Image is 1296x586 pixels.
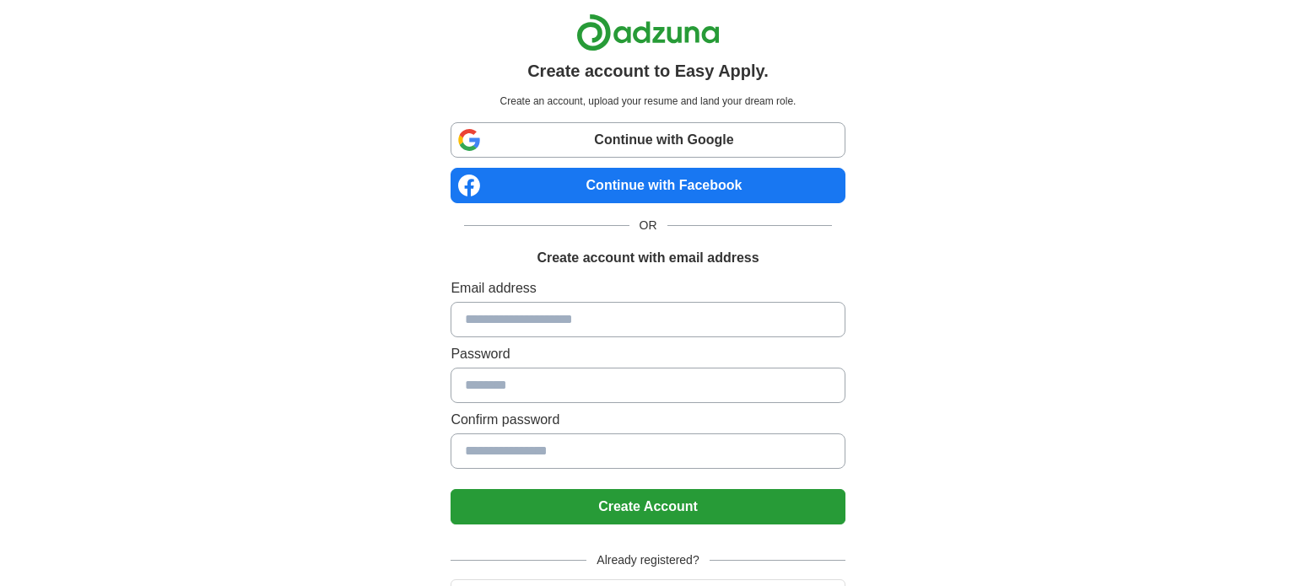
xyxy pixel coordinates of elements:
[527,58,769,83] h1: Create account to Easy Apply.
[576,13,720,51] img: Adzuna logo
[586,551,709,569] span: Already registered?
[451,489,845,524] button: Create Account
[451,122,845,158] a: Continue with Google
[537,248,759,268] h1: Create account with email address
[451,168,845,203] a: Continue with Facebook
[451,278,845,298] label: Email address
[451,410,845,430] label: Confirm password
[451,344,845,364] label: Password
[629,217,667,234] span: OR
[454,94,841,109] p: Create an account, upload your resume and land your dream role.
